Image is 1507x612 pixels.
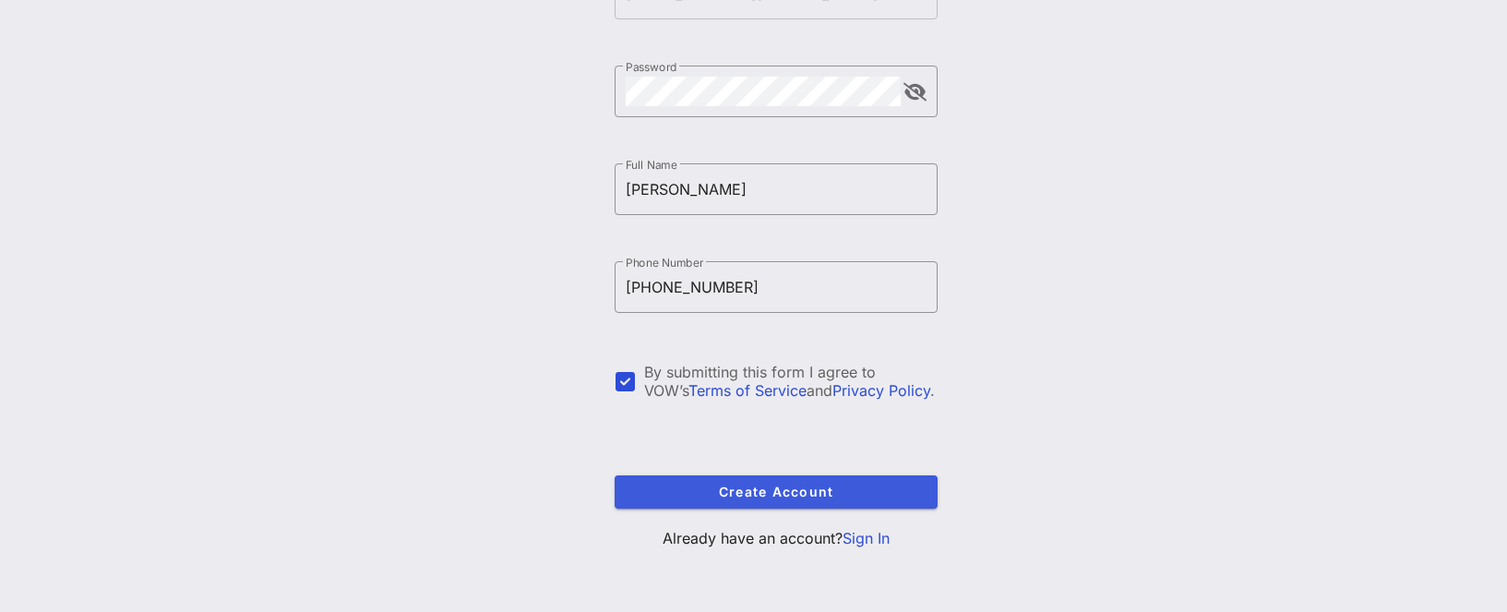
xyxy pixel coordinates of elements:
p: Already have an account? [615,527,938,549]
a: Sign In [843,529,890,547]
div: By submitting this form I agree to VOW’s and . [644,363,938,400]
label: Phone Number [626,256,703,270]
a: Terms of Service [688,381,807,400]
label: Password [626,60,677,74]
label: Full Name [626,158,677,172]
a: Privacy Policy [832,381,930,400]
button: append icon [903,83,927,102]
button: Create Account [615,475,938,509]
span: Create Account [629,484,923,499]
